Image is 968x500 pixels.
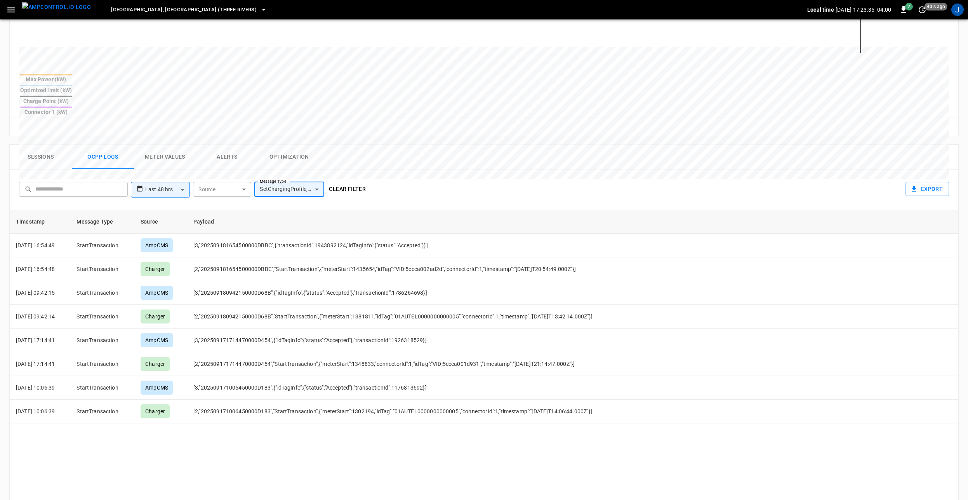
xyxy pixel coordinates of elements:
span: 2 [905,3,913,10]
p: [DATE] 10:06:39 [16,407,64,415]
button: Optimization [258,145,320,170]
span: 40 s ago [925,3,947,10]
p: [DATE] 16:54:49 [16,241,64,249]
td: StartTransaction [70,305,134,329]
td: StartTransaction [70,376,134,400]
th: Message Type [70,210,134,234]
button: Clear filter [326,182,369,196]
table: opcc-messages-table [10,210,958,423]
button: Meter Values [134,145,196,170]
td: StartTransaction [70,352,134,376]
td: [3,"202509171006450000D183",{"idTagInfo":{"status":"Accepted"},"transactionId":1176813692}] [187,376,674,400]
button: Sessions [10,145,72,170]
td: StartTransaction [70,400,134,423]
p: [DATE] 16:54:48 [16,265,64,273]
td: [2,"202509171006450000D183","StartTransaction",{"meterStart":1302194,"idTag":"01AUTEL000000000000... [187,400,674,423]
div: profile-icon [951,3,964,16]
div: SetChargingProfile, StartTransaction [254,182,324,197]
div: AmpCMS [141,381,173,395]
div: Last 48 hrs [145,182,190,197]
p: [DATE] 09:42:15 [16,289,64,297]
td: StartTransaction [70,329,134,352]
p: Local time [807,6,834,14]
p: [DATE] 17:14:41 [16,336,64,344]
label: Message Type [260,178,286,185]
td: [3,"202509171714470000D454",{"idTagInfo":{"status":"Accepted"},"transactionId":1926318529}] [187,329,674,352]
div: Charger [141,309,170,323]
div: AmpCMS [141,333,173,347]
th: Payload [187,210,674,234]
p: [DATE] 09:42:14 [16,313,64,320]
p: [DATE] 10:06:39 [16,384,64,392]
span: [GEOGRAPHIC_DATA], [GEOGRAPHIC_DATA] (Three Rivers) [111,5,257,14]
p: [DATE] 17:23:35 -04:00 [836,6,891,14]
img: ampcontrol.io logo [22,2,91,12]
td: [2,"202509180942150000D68B","StartTransaction",{"meterStart":1381811,"idTag":"01AUTEL000000000000... [187,305,674,329]
button: Ocpp logs [72,145,134,170]
div: Charger [141,404,170,418]
th: Source [134,210,187,234]
td: [2,"202509171714470000D454","StartTransaction",{"meterStart":1348833,"connectorId":1,"idTag":"VID... [187,352,674,376]
div: Charger [141,357,170,371]
button: Export [905,182,949,196]
th: Timestamp [10,210,70,234]
p: [DATE] 17:14:41 [16,360,64,368]
button: [GEOGRAPHIC_DATA], [GEOGRAPHIC_DATA] (Three Rivers) [108,2,270,17]
button: Alerts [196,145,258,170]
button: set refresh interval [916,3,928,16]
